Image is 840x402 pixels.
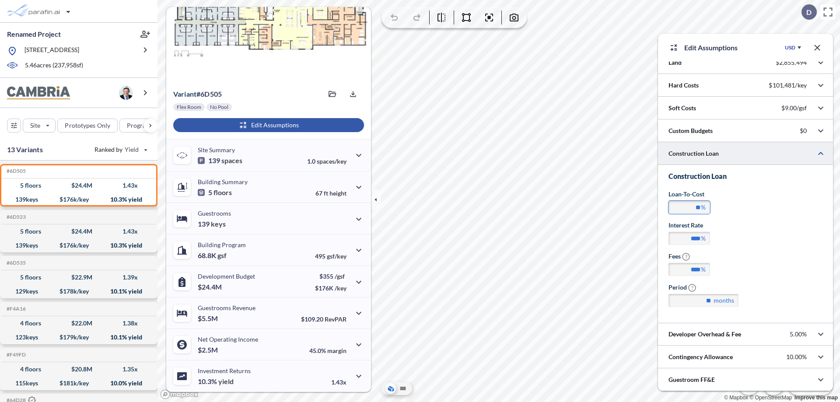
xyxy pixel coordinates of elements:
[213,188,232,197] span: floors
[198,178,248,185] p: Building Summary
[668,172,822,181] h3: Construction Loan
[668,353,733,361] p: Contingency Allowance
[210,104,228,111] p: No Pool
[781,104,807,112] p: $9.00/gsf
[217,251,227,260] span: gsf
[668,252,690,261] label: Fees
[327,347,346,354] span: margin
[668,283,696,292] label: Period
[668,190,704,199] label: Loan-to-Cost
[324,189,328,197] span: ft
[211,220,226,228] span: keys
[327,252,346,260] span: gsf/key
[30,121,40,130] p: Site
[198,314,219,323] p: $5.5M
[198,336,258,343] p: Net Operating Income
[221,156,242,165] span: spaces
[668,221,703,230] label: Interest Rate
[198,241,246,248] p: Building Program
[5,168,26,174] h5: Click to copy the code
[198,156,242,165] p: 139
[701,265,706,274] label: %
[794,395,838,401] a: Improve this map
[724,395,748,401] a: Mapbox
[309,347,346,354] p: 45.0%
[173,90,196,98] span: Variant
[335,273,345,280] span: /gsf
[25,61,83,70] p: 5.46 acres ( 237,958 sf)
[769,81,807,89] p: $101,481/key
[315,189,346,197] p: 67
[714,296,734,305] label: months
[315,284,346,292] p: $176K
[790,330,807,338] p: 5.00%
[307,157,346,165] p: 1.0
[398,383,408,394] button: Site Plan
[57,119,118,133] button: Prototypes Only
[668,81,699,90] p: Hard Costs
[160,389,199,399] a: Mapbox homepage
[218,377,234,386] span: yield
[119,86,133,100] img: user logo
[177,104,201,111] p: Flex Room
[198,377,234,386] p: 10.3%
[682,253,690,261] span: ?
[125,145,139,154] span: Yield
[198,346,219,354] p: $2.5M
[87,143,153,157] button: Ranked by Yield
[198,304,255,311] p: Guestrooms Revenue
[668,330,741,339] p: Developer Overhead & Fee
[315,273,346,280] p: $355
[668,126,713,135] p: Custom Budgets
[684,42,738,53] p: Edit Assumptions
[5,306,26,312] h5: Click to copy the code
[331,378,346,386] p: 1.43x
[800,127,807,135] p: $0
[5,260,26,266] h5: Click to copy the code
[5,214,26,220] h5: Click to copy the code
[806,8,812,16] p: D
[198,220,226,228] p: 139
[776,59,807,66] p: $2,855,494
[335,284,346,292] span: /key
[198,367,251,374] p: Investment Returns
[173,90,222,98] p: # 6d505
[65,121,110,130] p: Prototypes Only
[749,395,792,401] a: OpenStreetMap
[785,44,795,51] div: USD
[668,104,696,112] p: Soft Costs
[127,121,151,130] p: Program
[701,234,706,243] label: %
[198,210,231,217] p: Guestrooms
[7,144,43,155] p: 13 Variants
[198,146,235,154] p: Site Summary
[701,203,706,212] label: %
[668,375,715,384] p: Guestroom FF&E
[688,284,696,292] span: ?
[301,315,346,323] p: $109.20
[329,189,346,197] span: height
[198,273,255,280] p: Development Budget
[198,188,232,197] p: 5
[7,29,61,39] p: Renamed Project
[315,252,346,260] p: 495
[198,283,223,291] p: $24.4M
[5,352,26,358] h5: Click to copy the code
[173,118,364,132] button: Edit Assumptions
[119,119,167,133] button: Program
[24,45,79,56] p: [STREET_ADDRESS]
[198,251,227,260] p: 68.8K
[23,119,56,133] button: Site
[385,383,396,394] button: Aerial View
[786,353,807,361] p: 10.00%
[7,86,70,100] img: BrandImage
[317,157,346,165] span: spaces/key
[325,315,346,323] span: RevPAR
[668,58,682,67] p: Land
